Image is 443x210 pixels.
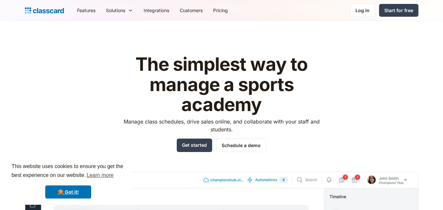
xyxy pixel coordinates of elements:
a: Start for free [379,4,418,17]
a: Integrations [138,3,174,18]
a: Schedule a demo [216,139,266,152]
p: Manage class schedules, drive sales online, and collaborate with your staff and students. [117,118,326,133]
div: Solutions [101,3,138,18]
a: Log in [350,4,375,17]
div: Solutions [106,7,125,14]
span: This website uses cookies to ensure you get the best experience on our website. [11,162,125,180]
div: Start for free [384,7,413,14]
a: Features [72,3,101,18]
a: Pricing [208,3,233,18]
a: Customers [174,3,208,18]
div: cookieconsent [5,156,131,205]
h1: The simplest way to manage a sports academy [117,54,326,115]
a: Get started [177,139,212,152]
a: learn more about cookies [86,170,114,180]
a: home [25,6,64,15]
div: Log in [355,7,370,14]
a: dismiss cookie message [45,185,91,199]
